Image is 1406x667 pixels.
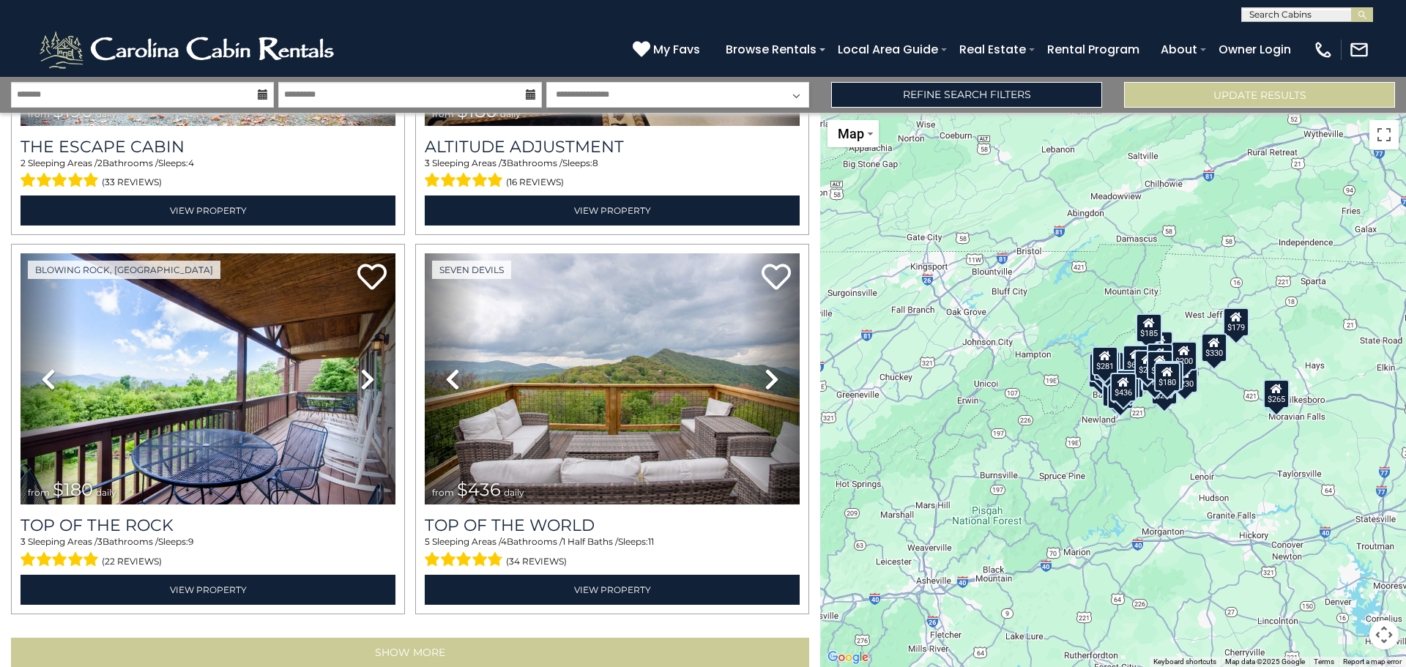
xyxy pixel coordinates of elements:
div: $185 [1136,313,1162,343]
span: 5 [425,536,430,547]
span: 3 [97,536,103,547]
img: thumbnail_163274419.jpeg [425,253,800,504]
a: Top Of The Rock [21,515,395,535]
div: $275 [1151,375,1178,404]
span: My Favs [653,40,700,59]
div: $195 [1102,377,1128,406]
span: 3 [21,536,26,547]
span: daily [96,487,116,498]
div: $180 [1157,361,1183,390]
div: $200 [1171,340,1197,370]
span: from [432,487,454,498]
span: 8 [592,157,598,168]
span: Map [838,126,864,141]
div: $281 [1092,346,1118,375]
button: Show More [11,638,809,667]
a: View Property [425,195,800,226]
a: Owner Login [1211,37,1298,62]
a: Real Estate [952,37,1033,62]
div: $290 [1089,353,1115,382]
span: 1 Half Baths / [562,536,618,547]
div: Sleeping Areas / Bathrooms / Sleeps: [21,535,395,570]
div: $160 [1094,350,1120,379]
span: daily [96,108,116,119]
a: Local Area Guide [830,37,945,62]
a: Add to favorites [357,262,387,294]
div: $230 [1172,364,1198,393]
a: About [1153,37,1205,62]
span: (34 reviews) [506,552,567,571]
span: 2 [97,157,103,168]
span: 9 [188,536,193,547]
span: from [28,487,50,498]
span: daily [500,108,521,119]
span: (22 reviews) [102,552,162,571]
span: $190 [53,100,93,122]
span: 4 [188,157,194,168]
a: Report a map error [1343,657,1402,666]
span: $180 [457,100,497,122]
a: Open this area in Google Maps (opens a new window) [824,648,872,667]
button: Update Results [1124,82,1395,108]
span: 2 [21,157,26,168]
span: 4 [501,536,507,547]
a: My Favs [633,40,704,59]
button: Toggle fullscreen view [1369,120,1399,149]
button: Keyboard shortcuts [1153,657,1216,667]
a: Terms (opens in new tab) [1314,657,1334,666]
div: $436 [1110,372,1137,401]
div: $500 [1107,379,1134,409]
div: $245 [1134,350,1161,379]
img: mail-regular-white.png [1349,40,1369,60]
span: $180 [53,479,93,500]
span: (33 reviews) [102,173,162,192]
a: View Property [425,575,800,605]
span: $436 [457,479,501,500]
a: Seven Devils [432,261,511,279]
div: Sleeping Areas / Bathrooms / Sleeps: [425,157,800,192]
div: $245 [1113,370,1139,399]
img: phone-regular-white.png [1313,40,1334,60]
div: $330 [1201,333,1227,362]
img: White-1-2.png [37,28,341,72]
span: from [432,108,454,119]
span: 3 [502,157,507,168]
a: Refine Search Filters [831,82,1102,108]
a: Browse Rentals [718,37,824,62]
button: Map camera controls [1369,620,1399,649]
span: from [28,108,50,119]
div: $635 [1123,345,1149,374]
a: Rental Program [1040,37,1147,62]
div: Sleeping Areas / Bathrooms / Sleeps: [425,535,800,570]
div: $265 [1263,379,1290,408]
a: The Escape Cabin [21,137,395,157]
button: Change map style [827,120,879,147]
span: 11 [648,536,654,547]
a: View Property [21,575,395,605]
img: Google [824,648,872,667]
div: $190 [1147,350,1173,379]
img: thumbnail_163263190.jpeg [21,253,395,504]
div: $179 [1223,307,1249,336]
div: $180 [1154,362,1180,391]
span: 3 [425,157,430,168]
span: (16 reviews) [506,173,564,192]
span: Map data ©2025 Google [1225,657,1305,666]
a: View Property [21,195,395,226]
a: Add to favorites [762,262,791,294]
div: Sleeping Areas / Bathrooms / Sleeps: [21,157,395,192]
a: Top of the World [425,515,800,535]
div: $250 [1147,343,1173,373]
a: Blowing Rock, [GEOGRAPHIC_DATA] [28,261,220,279]
a: Altitude Adjustment [425,137,800,157]
span: daily [504,487,524,498]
